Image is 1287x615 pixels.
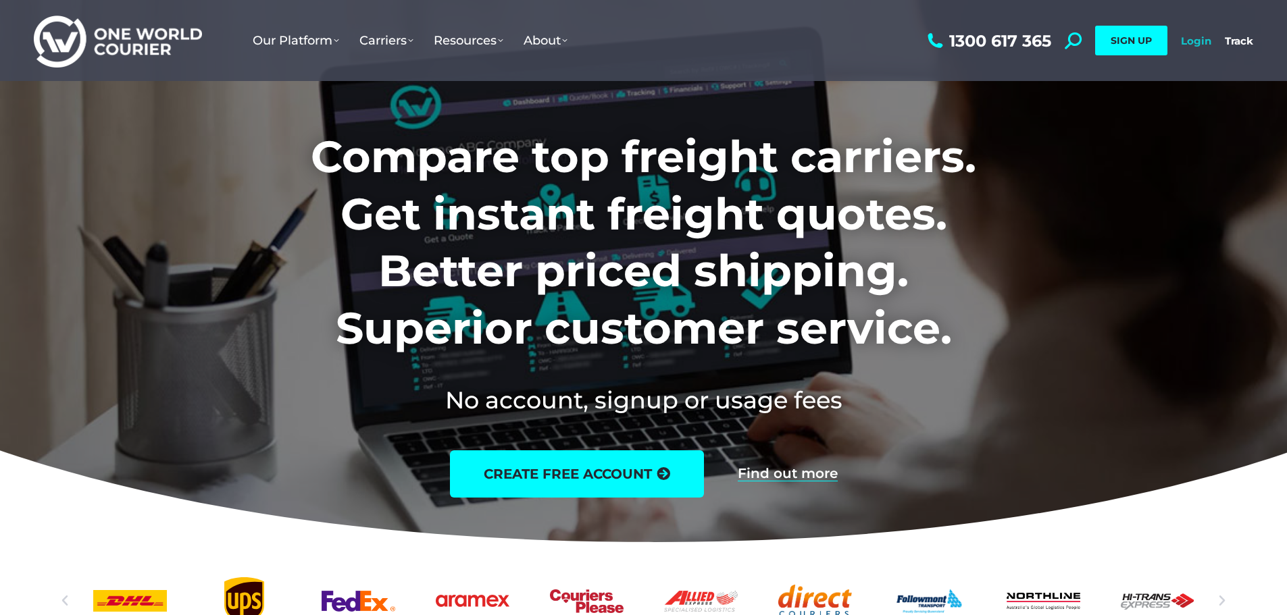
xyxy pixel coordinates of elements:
[359,33,413,48] span: Carriers
[513,20,578,61] a: About
[738,466,838,481] a: Find out more
[424,20,513,61] a: Resources
[1225,34,1253,47] a: Track
[434,33,503,48] span: Resources
[1111,34,1152,47] span: SIGN UP
[34,14,202,68] img: One World Courier
[1095,26,1167,55] a: SIGN UP
[450,450,704,498] a: create free account
[222,128,1065,356] h1: Compare top freight carriers. Get instant freight quotes. Better priced shipping. Superior custom...
[243,20,349,61] a: Our Platform
[524,33,567,48] span: About
[349,20,424,61] a: Carriers
[222,383,1065,417] h2: No account, signup or usage fees
[924,32,1051,49] a: 1300 617 365
[1181,34,1211,47] a: Login
[253,33,339,48] span: Our Platform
